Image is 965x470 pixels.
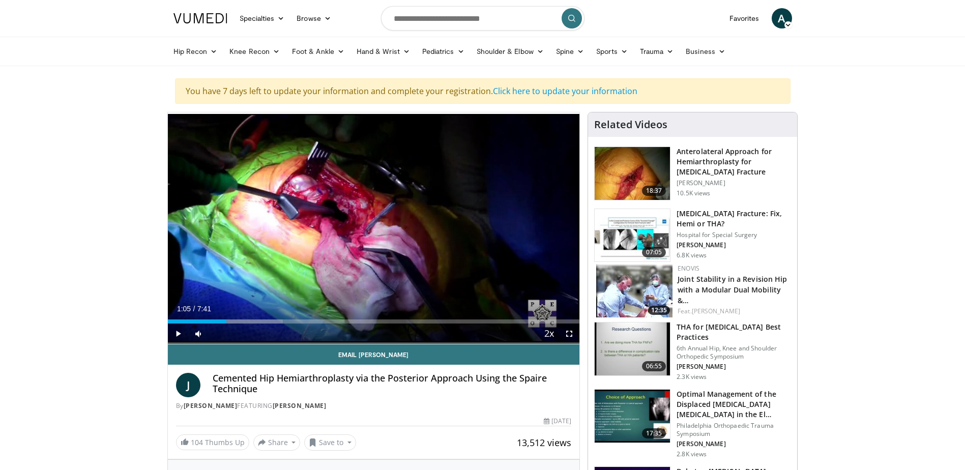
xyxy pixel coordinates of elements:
[471,41,550,62] a: Shoulder & Elbow
[590,41,634,62] a: Sports
[184,401,238,410] a: [PERSON_NAME]
[677,241,791,249] p: [PERSON_NAME]
[594,146,791,200] a: 18:37 Anterolateral Approach for Hemiarthroplasty for [MEDICAL_DATA] Fracture [PERSON_NAME] 10.5K...
[642,186,666,196] span: 18:37
[594,209,791,262] a: 07:05 [MEDICAL_DATA] Fracture: Fix, Hemi or THA? Hospital for Special Surgery [PERSON_NAME] 6.8K ...
[273,401,327,410] a: [PERSON_NAME]
[642,361,666,371] span: 06:55
[677,189,710,197] p: 10.5K views
[544,417,571,426] div: [DATE]
[677,231,791,239] p: Hospital for Special Surgery
[177,305,191,313] span: 1:05
[677,389,791,420] h3: Optimal Management of the Displaced [MEDICAL_DATA] [MEDICAL_DATA] in the El…
[677,373,707,381] p: 2.3K views
[550,41,590,62] a: Spine
[680,41,732,62] a: Business
[253,434,301,451] button: Share
[594,389,791,458] a: 17:35 Optimal Management of the Displaced [MEDICAL_DATA] [MEDICAL_DATA] in the El… Philadelphia O...
[677,440,791,448] p: [PERSON_NAME]
[677,322,791,342] h3: THA for [MEDICAL_DATA] Best Practices
[723,8,766,28] a: Favorites
[193,305,195,313] span: /
[677,450,707,458] p: 2.8K views
[517,436,571,449] span: 13,512 views
[539,324,559,344] button: Playback Rate
[677,179,791,187] p: [PERSON_NAME]
[191,437,203,447] span: 104
[168,324,188,344] button: Play
[233,8,291,28] a: Specialties
[304,434,356,451] button: Save to
[168,344,580,365] a: Email [PERSON_NAME]
[594,322,791,381] a: 06:55 THA for [MEDICAL_DATA] Best Practices 6th Annual Hip, Knee and Shoulder Orthopedic Symposiu...
[677,209,791,229] h3: [MEDICAL_DATA] Fracture: Fix, Hemi or THA?
[176,373,200,397] a: J
[772,8,792,28] a: A
[648,306,670,315] span: 12:35
[596,264,672,317] img: 74cc3624-211c-414a-aefa-f13c41fd567f.150x105_q85_crop-smart_upscale.jpg
[634,41,680,62] a: Trauma
[678,274,787,305] a: Joint Stability in a Revision Hip with a Modular Dual Mobility &…
[677,422,791,438] p: Philadelphia Orthopaedic Trauma Symposium
[168,319,580,324] div: Progress Bar
[559,324,579,344] button: Fullscreen
[595,209,670,262] img: 5b7a0747-e942-4b85-9d8f-d50a64f0d5dd.150x105_q85_crop-smart_upscale.jpg
[677,146,791,177] h3: Anterolateral Approach for Hemiarthroplasty for [MEDICAL_DATA] Fracture
[416,41,471,62] a: Pediatrics
[595,390,670,443] img: cf83f055-b214-495c-bccb-fa39f18cd600.150x105_q85_crop-smart_upscale.jpg
[595,322,670,375] img: fe72036c-b305-4e54-91ca-ffbca4ff8b5a.150x105_q85_crop-smart_upscale.jpg
[642,247,666,257] span: 07:05
[677,363,791,371] p: [PERSON_NAME]
[223,41,286,62] a: Knee Recon
[594,119,667,131] h4: Related Videos
[188,324,209,344] button: Mute
[678,264,699,273] a: Enovis
[286,41,350,62] a: Foot & Ankle
[167,41,224,62] a: Hip Recon
[381,6,584,31] input: Search topics, interventions
[290,8,337,28] a: Browse
[350,41,416,62] a: Hand & Wrist
[678,307,789,316] div: Feat.
[197,305,211,313] span: 7:41
[173,13,227,23] img: VuMedi Logo
[595,147,670,200] img: 78c34c25-97ae-4c02-9d2f-9b8ccc85d359.150x105_q85_crop-smart_upscale.jpg
[493,85,637,97] a: Click here to update your information
[175,78,791,104] div: You have 7 days left to update your information and complete your registration.
[642,428,666,438] span: 17:35
[168,112,580,344] video-js: Video Player
[677,251,707,259] p: 6.8K views
[176,434,249,450] a: 104 Thumbs Up
[692,307,740,315] a: [PERSON_NAME]
[596,264,672,317] a: 12:35
[176,401,572,410] div: By FEATURING
[677,344,791,361] p: 6th Annual Hip, Knee and Shoulder Orthopedic Symposium
[213,373,572,395] h4: Cemented Hip Hemiarthroplasty via the Posterior Approach Using the Spaire Technique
